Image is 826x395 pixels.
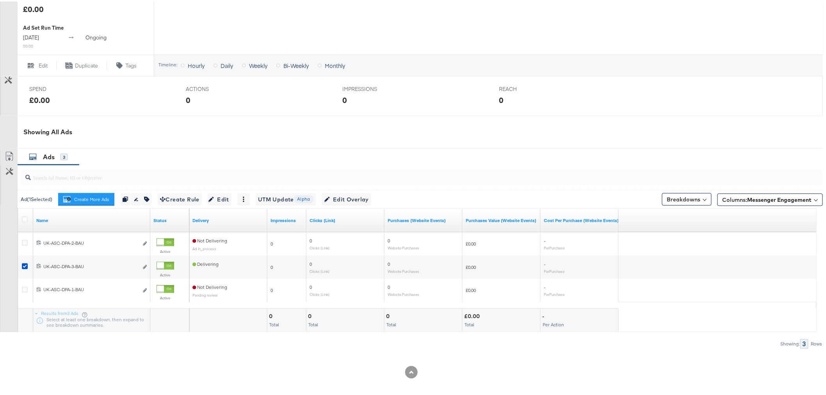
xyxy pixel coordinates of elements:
[271,286,273,292] span: 0
[466,216,538,222] a: The total value of the purchase actions tracked by your Custom Audience pixel on your website aft...
[310,236,312,242] span: 0
[308,311,314,319] div: 0
[158,192,202,204] button: Create Rule
[157,247,174,253] label: Active
[464,311,482,319] div: £0.00
[43,262,138,268] div: UK-ASC-DPA-3-BAU
[269,311,275,319] div: 0
[662,192,712,204] button: Breakdowns
[342,84,401,91] span: IMPRESSIONS
[107,59,146,69] button: Tags
[322,192,371,204] button: Edit Overlay
[43,151,55,159] span: Ads
[192,236,227,242] span: Not Delivering
[192,216,264,222] a: Reflects the ability of your Ad to achieve delivery.
[499,93,504,104] div: 0
[23,32,39,39] span: [DATE]
[186,84,244,91] span: ACTIONS
[23,126,823,135] div: Showing All Ads
[388,216,459,222] a: The number of times a purchase was made tracked by your Custom Audience pixel on your website aft...
[310,216,381,222] a: The number of clicks on links appearing on your ad or Page that direct people to your sites off F...
[544,291,564,295] sub: Per Purchase
[723,194,812,202] span: Columns:
[465,320,474,326] span: Total
[310,283,312,289] span: 0
[210,193,229,203] span: Edit
[39,60,48,68] span: Edit
[221,60,233,68] span: Daily
[56,59,107,69] button: Duplicate
[717,192,823,205] button: Columns:Messenger Engagement
[192,283,227,289] span: Not Delivering
[388,291,419,295] sub: Website Purchases
[310,291,329,295] sub: Clicks (Link)
[800,338,808,347] div: 3
[249,60,267,68] span: Weekly
[29,93,50,104] div: £0.00
[310,244,329,249] sub: Clicks (Link)
[186,93,190,104] div: 0
[158,60,178,66] div: Timeline:
[308,320,318,326] span: Total
[388,260,390,265] span: 0
[258,193,313,203] span: UTM Update
[388,244,419,249] sub: Website Purchases
[544,244,564,249] sub: Per Purchase
[126,60,137,68] span: Tags
[499,84,557,91] span: REACH
[544,260,545,265] span: -
[256,192,316,204] button: UTM UpdateAlpha
[283,60,309,68] span: Bi-Weekly
[466,286,476,292] span: £0.00
[811,340,823,345] div: Rows
[23,42,33,47] sub: 00:00
[271,263,273,269] span: 0
[31,165,749,180] input: Search Ad Name, ID or Objective
[61,152,68,159] div: 3
[325,60,345,68] span: Monthly
[192,292,217,296] sub: Pending review
[153,216,186,222] a: Shows the current state of your Ad.
[188,60,205,68] span: Hourly
[23,2,44,13] div: £0.00
[269,320,279,326] span: Total
[542,311,547,319] div: -
[386,311,392,319] div: 0
[58,192,114,204] button: Create More Ads
[208,192,231,204] button: Edit
[543,320,564,326] span: Per Action
[157,271,174,276] label: Active
[388,267,419,272] sub: Website Purchases
[386,320,396,326] span: Total
[43,238,138,245] div: UK-ASC-DPA-2-BAU
[157,294,174,299] label: Active
[17,59,56,69] button: Edit
[466,263,476,269] span: £0.00
[544,283,545,289] span: -
[324,193,369,203] span: Edit Overlay
[192,245,216,249] sub: Ad In_process
[85,32,107,39] span: ongoing
[310,260,312,265] span: 0
[748,195,812,202] span: Messenger Engagement
[544,236,545,242] span: -
[271,239,273,245] span: 0
[29,84,88,91] span: SPEND
[294,194,313,201] span: Alpha
[342,93,347,104] div: 0
[23,23,148,30] div: Ad Set Run Time
[36,216,147,222] a: Ad Name.
[388,236,390,242] span: 0
[388,283,390,289] span: 0
[544,267,564,272] sub: Per Purchase
[466,239,476,245] span: £0.00
[310,267,329,272] sub: Clicks (Link)
[544,216,619,222] a: The average cost for each purchase tracked by your Custom Audience pixel on your website after pe...
[271,216,303,222] a: The number of times your ad was served. On mobile apps an ad is counted as served the first time ...
[160,193,199,203] span: Create Rule
[780,340,800,345] div: Showing:
[192,260,219,265] span: Delivering
[75,60,98,68] span: Duplicate
[43,285,138,292] div: UK-ASC-DPA-1-BAU
[21,194,52,201] div: Ad ( 1 Selected)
